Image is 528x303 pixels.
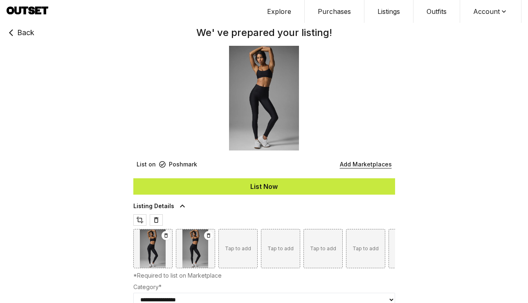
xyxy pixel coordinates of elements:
span: Add Marketplaces [340,161,392,168]
button: Delete image [204,231,213,240]
img: Product Image [143,46,385,150]
span: Listing Details [133,202,174,210]
span: Tap to add [264,242,297,255]
span: Tap to add [349,242,382,255]
span: Tap to add [392,242,425,255]
h2: We' ve prepared your listing! [19,26,510,39]
p: *Required to list on Marketplace [133,272,395,280]
div: List Now [133,182,395,191]
button: Listing Details [133,198,395,211]
button: Add Marketplaces [340,157,392,168]
span: List on [137,160,156,168]
p: Category* [133,283,395,291]
button: List Now [133,178,395,195]
button: Back [2,23,34,43]
span: Tap to add [222,242,254,255]
span: Back [17,27,34,38]
label: Poshmark [159,160,197,168]
button: Delete image [162,231,171,240]
span: Tap to add [307,242,339,255]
